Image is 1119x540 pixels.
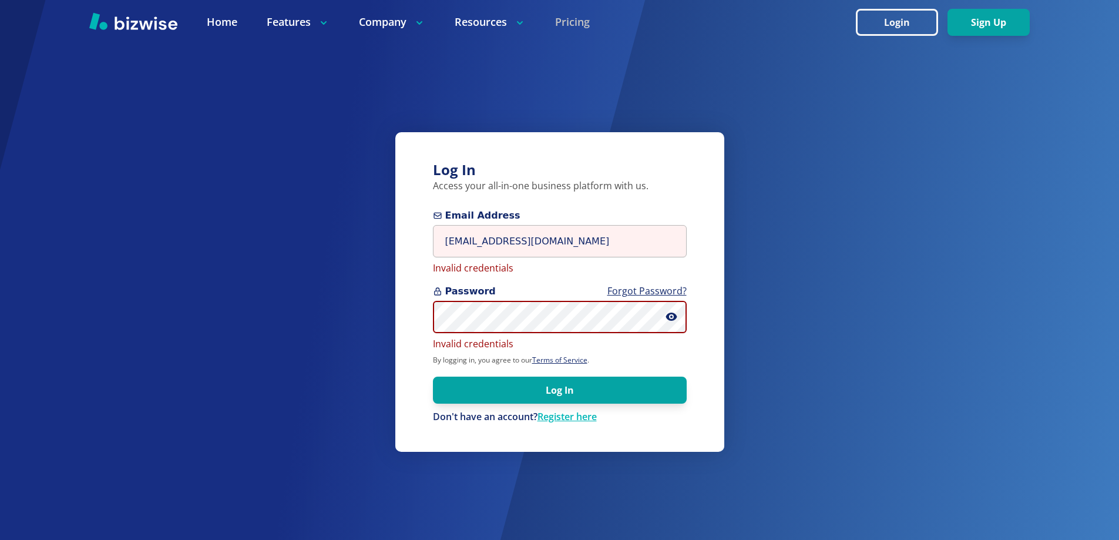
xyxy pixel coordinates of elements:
a: Forgot Password? [607,284,687,297]
button: Log In [433,377,687,404]
p: Company [359,15,425,29]
p: Don't have an account? [433,411,687,424]
h3: Log In [433,160,687,180]
input: you@example.com [433,225,687,257]
a: Register here [537,410,597,423]
a: Pricing [555,15,590,29]
button: Sign Up [947,9,1030,36]
span: Email Address [433,209,687,223]
a: Terms of Service [532,355,587,365]
p: Access your all-in-one business platform with us. [433,180,687,193]
a: Login [856,17,947,28]
p: By logging in, you agree to our . [433,355,687,365]
p: Invalid credentials [433,262,687,275]
p: Features [267,15,330,29]
p: Resources [455,15,526,29]
a: Home [207,15,237,29]
p: Invalid credentials [433,338,687,351]
button: Login [856,9,938,36]
img: Bizwise Logo [89,12,177,30]
a: Sign Up [947,17,1030,28]
div: Don't have an account?Register here [433,411,687,424]
span: Password [433,284,687,298]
